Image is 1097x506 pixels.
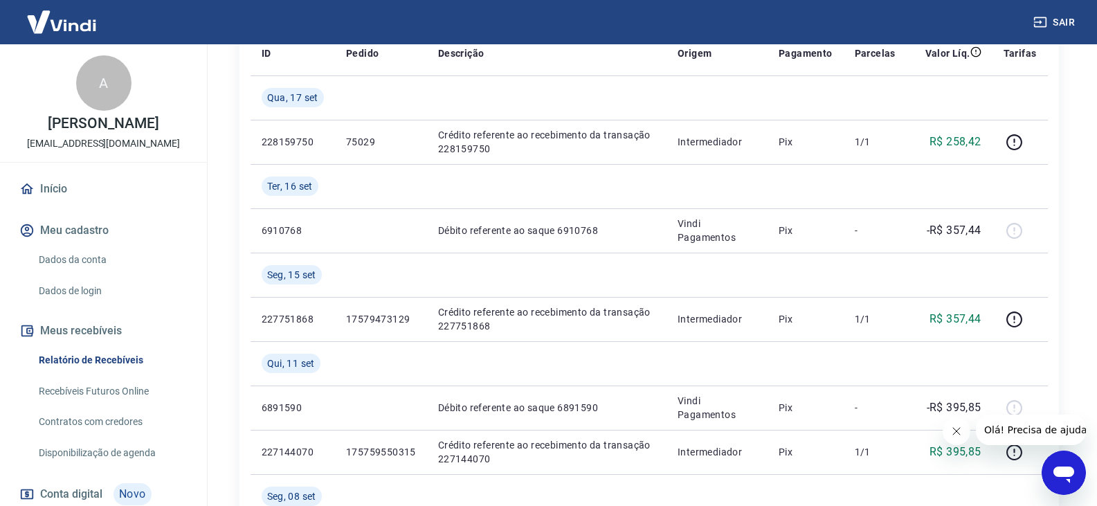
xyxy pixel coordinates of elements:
p: 175759550315 [346,445,416,459]
p: [PERSON_NAME] [48,116,158,131]
img: Vindi [17,1,107,43]
span: Ter, 16 set [267,179,313,193]
p: R$ 357,44 [930,311,981,327]
a: Relatório de Recebíveis [33,346,190,374]
p: - [855,224,896,237]
a: Disponibilização de agenda [33,439,190,467]
p: Pix [779,401,833,415]
p: 227144070 [262,445,324,459]
a: Dados da conta [33,246,190,274]
p: Pix [779,135,833,149]
p: Crédito referente ao recebimento da transação 227144070 [438,438,655,466]
p: Pix [779,224,833,237]
p: Tarifas [1004,46,1037,60]
iframe: Botão para abrir a janela de mensagens [1042,451,1086,495]
p: Intermediador [678,312,756,326]
p: Intermediador [678,445,756,459]
span: Olá! Precisa de ajuda? [8,10,116,21]
p: 17579473129 [346,312,416,326]
p: 1/1 [855,445,896,459]
span: Qui, 11 set [267,356,315,370]
p: R$ 395,85 [930,444,981,460]
p: Origem [678,46,711,60]
div: A [76,55,132,111]
button: Sair [1031,10,1080,35]
p: 75029 [346,135,416,149]
a: Dados de login [33,277,190,305]
p: 6891590 [262,401,324,415]
p: ID [262,46,271,60]
p: R$ 258,42 [930,134,981,150]
p: 227751868 [262,312,324,326]
p: - [855,401,896,415]
p: Descrição [438,46,484,60]
p: Intermediador [678,135,756,149]
p: -R$ 395,85 [927,399,981,416]
p: 1/1 [855,135,896,149]
p: Crédito referente ao recebimento da transação 228159750 [438,128,655,156]
iframe: Fechar mensagem [943,417,970,445]
a: Início [17,174,190,204]
p: Pagamento [779,46,833,60]
span: Conta digital [40,485,102,504]
p: Vindi Pagamentos [678,394,756,422]
span: Seg, 08 set [267,489,316,503]
p: 6910768 [262,224,324,237]
p: Débito referente ao saque 6891590 [438,401,655,415]
p: Pedido [346,46,379,60]
a: Recebíveis Futuros Online [33,377,190,406]
p: 1/1 [855,312,896,326]
p: Crédito referente ao recebimento da transação 227751868 [438,305,655,333]
p: Vindi Pagamentos [678,217,756,244]
p: Parcelas [855,46,896,60]
button: Meu cadastro [17,215,190,246]
span: Novo [114,483,152,505]
iframe: Mensagem da empresa [976,415,1086,445]
span: Qua, 17 set [267,91,318,105]
p: -R$ 357,44 [927,222,981,239]
p: 228159750 [262,135,324,149]
span: Seg, 15 set [267,268,316,282]
p: Débito referente ao saque 6910768 [438,224,655,237]
p: [EMAIL_ADDRESS][DOMAIN_NAME] [27,136,180,151]
p: Pix [779,445,833,459]
p: Valor Líq. [925,46,970,60]
p: Pix [779,312,833,326]
button: Meus recebíveis [17,316,190,346]
a: Contratos com credores [33,408,190,436]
